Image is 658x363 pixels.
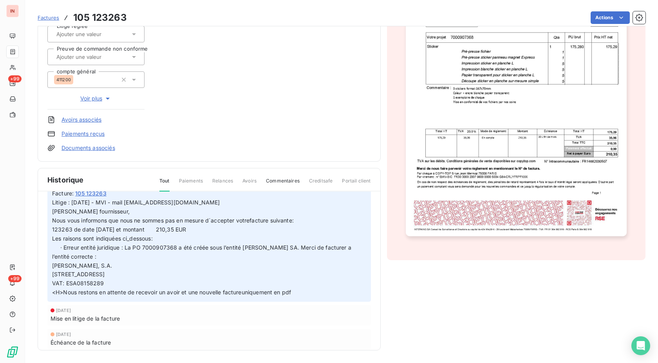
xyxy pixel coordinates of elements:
h3: 105 123263 [73,11,127,25]
span: Litige : [DATE] - MVI - mail [EMAIL_ADDRESS][DOMAIN_NAME] [PERSON_NAME] fournisseur, Nous vous in... [52,199,353,296]
span: 411200 [56,77,71,82]
a: Documents associés [61,144,115,152]
span: +99 [8,75,22,82]
span: Mise en litige de la facture [51,314,120,323]
button: Voir plus [47,94,145,103]
a: Factures [38,14,59,22]
button: Actions [591,11,630,24]
span: Relances [212,177,233,191]
span: Portail client [342,177,371,191]
span: Factures [38,15,59,21]
span: 105 123263 [75,189,107,197]
span: Historique [47,175,84,185]
span: Tout [159,177,170,192]
div: IN [6,5,19,17]
input: Ajouter une valeur [56,53,134,60]
input: Ajouter une valeur [56,31,134,38]
span: Commentaires [266,177,300,191]
span: Facture : [52,189,74,197]
span: [DATE] [56,308,71,313]
a: Avoirs associés [61,116,101,124]
span: Voir plus [80,95,112,102]
span: Avoirs [242,177,257,191]
div: Open Intercom Messenger [631,336,650,355]
span: Paiements [179,177,203,191]
img: Logo LeanPay [6,346,19,358]
span: [DATE] [56,332,71,337]
span: +99 [8,275,22,282]
span: Creditsafe [309,177,333,191]
span: Échéance de la facture [51,338,111,347]
a: Paiements reçus [61,130,105,138]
